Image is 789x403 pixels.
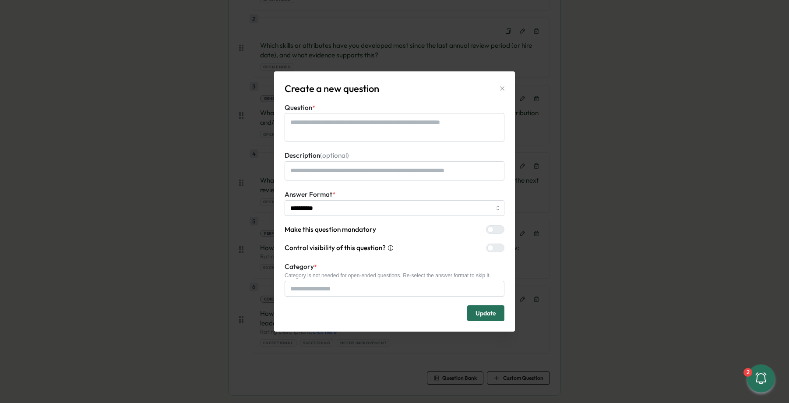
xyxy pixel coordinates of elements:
button: Update [467,305,504,321]
span: Update [476,306,496,321]
p: Create a new question [285,82,379,95]
span: Description [285,151,349,159]
span: Control visibility of this question? [285,243,386,253]
span: (optional) [320,151,349,159]
div: Category is not needed for open-ended questions. Re-select the answer format to skip it. [285,272,504,279]
div: 2 [743,368,752,377]
span: Answer Format [285,190,332,198]
span: Category [285,262,314,271]
span: Make this question mandatory [285,225,376,234]
span: Question [285,103,312,112]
